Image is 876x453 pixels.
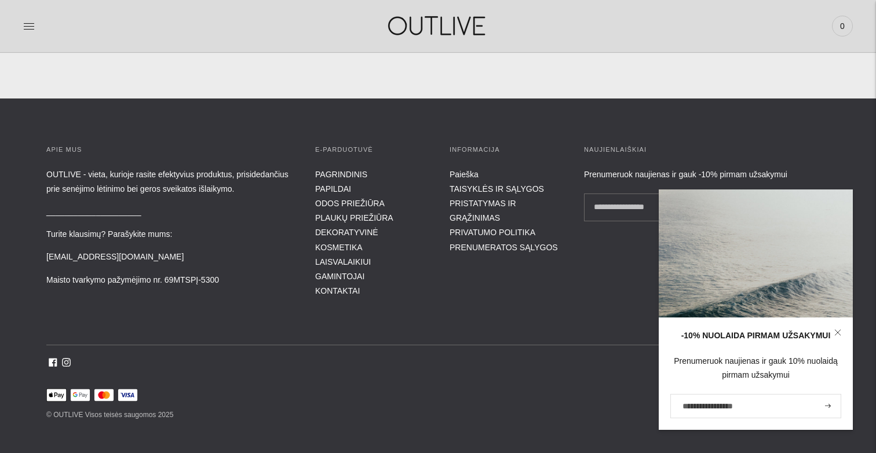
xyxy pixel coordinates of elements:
[46,204,292,219] p: _____________________
[315,286,360,295] a: KONTAKTAI
[46,408,830,422] p: © OUTLIVE Visos teisės saugomos 2025
[315,170,367,179] a: PAGRINDINIS
[315,199,385,208] a: ODOS PRIEŽIŪRA
[450,184,544,193] a: TAISYKLĖS IR SĄLYGOS
[46,273,292,287] p: Maisto tvarkymo pažymėjimo nr. 69MTSPĮ-5300
[450,243,558,252] a: PRENUMERATOS SĄLYGOS
[46,227,292,242] p: Turite klausimų? Parašykite mums:
[450,199,516,222] a: PRISTATYMAS IR GRĄŽINIMAS
[584,144,830,156] h3: Naujienlaiškiai
[450,228,535,237] a: PRIVATUMO POLITIKA
[315,144,426,156] h3: E-parduotuvė
[834,18,851,34] span: 0
[46,144,292,156] h3: APIE MUS
[315,184,351,193] a: PAPILDAI
[46,167,292,196] p: OUTLIVE - vieta, kurioje rasite efektyvius produktus, prisidedančius prie senėjimo lėtinimo bei g...
[46,250,292,264] p: [EMAIL_ADDRESS][DOMAIN_NAME]
[450,170,479,179] a: Paieška
[584,167,830,182] div: Prenumeruok naujienas ir gauk -10% pirmam užsakymui
[315,257,371,266] a: LAISVALAIKIUI
[670,329,841,343] div: -10% NUOLAIDA PIRMAM UŽSAKYMUI
[366,6,510,46] img: OUTLIVE
[315,272,364,281] a: GAMINTOJAI
[315,213,393,222] a: PLAUKŲ PRIEŽIŪRA
[450,144,561,156] h3: INFORMACIJA
[832,13,853,39] a: 0
[315,228,378,251] a: DEKORATYVINĖ KOSMETIKA
[670,355,841,382] div: Prenumeruok naujienas ir gauk 10% nuolaidą pirmam užsakymui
